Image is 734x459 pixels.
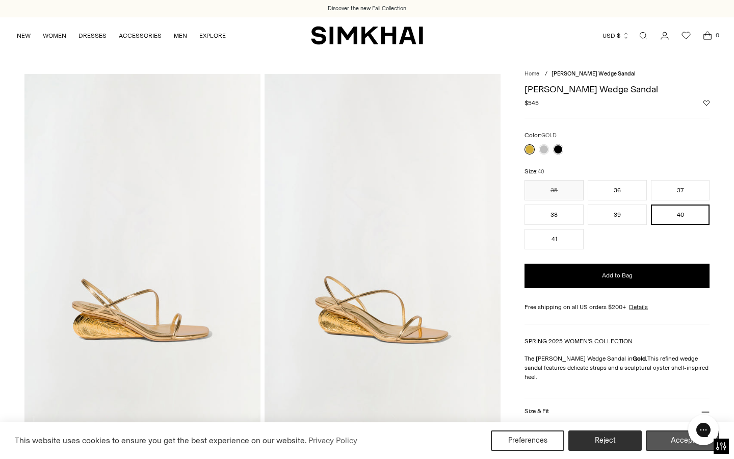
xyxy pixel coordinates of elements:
[525,180,584,200] button: 35
[525,167,544,176] label: Size:
[713,31,722,40] span: 0
[525,98,539,108] span: $545
[525,354,710,381] p: The [PERSON_NAME] Wedge Sandal in This refined wedge sandal features delicate straps and a sculpt...
[602,271,633,280] span: Add to Bag
[328,5,406,13] a: Discover the new Fall Collection
[525,302,710,312] div: Free shipping on all US orders $200+
[633,25,653,46] a: Open search modal
[78,24,107,47] a: DRESSES
[525,408,549,415] h3: Size & Fit
[307,433,359,448] a: Privacy Policy (opens in a new tab)
[525,229,584,249] button: 41
[525,70,710,79] nav: breadcrumbs
[525,205,584,225] button: 38
[588,205,647,225] button: 39
[525,85,710,94] h1: [PERSON_NAME] Wedge Sandal
[602,24,630,47] button: USD $
[24,74,260,428] img: Bridget Shell Wedge Sandal
[525,398,710,424] button: Size & Fit
[651,205,710,225] button: 40
[646,430,719,451] button: Accept
[265,74,501,428] img: Bridget Shell Wedge Sandal
[654,25,675,46] a: Go to the account page
[525,338,633,345] a: SPRING 2025 WOMEN'S COLLECTION
[15,436,307,445] span: This website uses cookies to ensure you get the best experience on our website.
[676,25,696,46] a: Wishlist
[568,430,642,451] button: Reject
[43,24,66,47] a: WOMEN
[683,411,724,449] iframe: Gorgias live chat messenger
[633,355,647,362] strong: Gold.
[552,70,636,77] span: [PERSON_NAME] Wedge Sandal
[545,70,547,79] div: /
[491,430,564,451] button: Preferences
[651,180,710,200] button: 37
[174,24,187,47] a: MEN
[588,180,647,200] button: 36
[525,70,539,77] a: Home
[17,24,31,47] a: NEW
[199,24,226,47] a: EXPLORE
[119,24,162,47] a: ACCESSORIES
[541,132,557,139] span: GOLD
[697,25,718,46] a: Open cart modal
[629,302,648,312] a: Details
[525,264,710,288] button: Add to Bag
[538,168,544,175] span: 40
[525,131,557,140] label: Color:
[703,100,710,106] button: Add to Wishlist
[311,25,423,45] a: SIMKHAI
